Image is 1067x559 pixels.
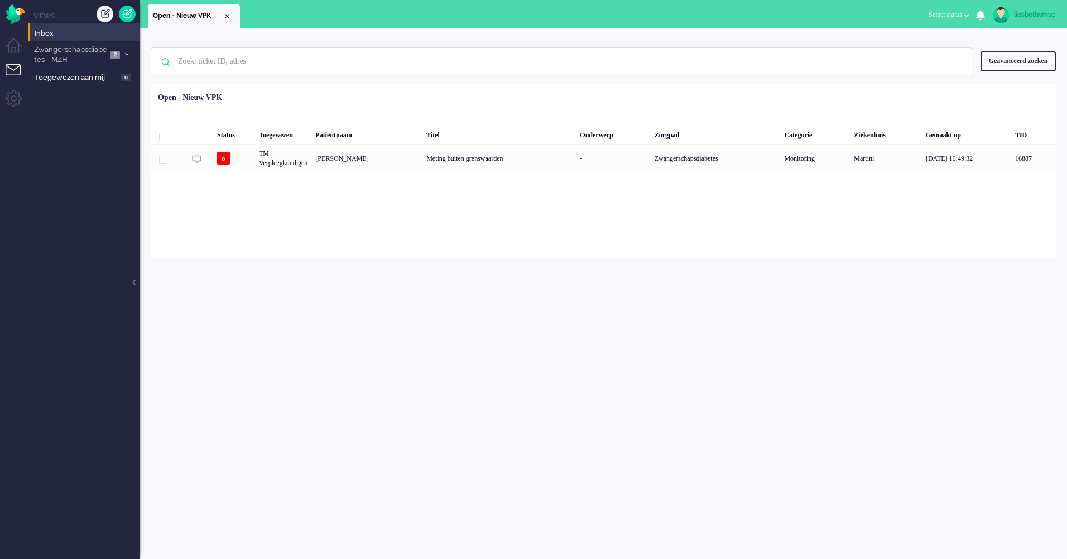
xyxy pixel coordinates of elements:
img: ic-search-icon.svg [151,48,180,77]
img: avatar [993,7,1010,23]
li: Select status [922,3,976,28]
div: Creëer ticket [97,6,113,22]
img: flow_omnibird.svg [6,4,25,24]
div: Titel [422,122,576,144]
div: Zorgpad [651,122,781,144]
div: Geavanceerd zoeken [981,51,1056,71]
div: Gemaakt op [922,122,1011,144]
div: Martini [850,144,922,172]
div: Ziekenhuis [850,122,922,144]
a: liesbethvmsc [991,7,1056,23]
div: Status [213,122,255,144]
div: Monitoring [780,144,850,172]
a: Quick Ticket [119,6,136,22]
div: [DATE] 16:49:32 [922,144,1011,172]
a: Toegewezen aan mij 0 [32,71,140,83]
span: 2 [110,51,120,59]
li: Dashboard menu [6,38,31,63]
li: Tickets menu [6,64,31,89]
li: View [148,4,240,28]
div: TM Verpleegkundigen [255,144,311,172]
span: o [217,152,230,165]
div: Close tab [223,12,232,21]
li: Views [33,11,140,21]
input: Zoek: ticket ID, adres [170,48,957,75]
div: Toegewezen [255,122,311,144]
div: Open - Nieuw VPK [158,92,222,103]
span: Inbox [35,28,140,39]
div: - [576,144,650,172]
span: Zwangerschapsdiabetes - MZH [32,45,107,65]
div: Categorie [780,122,850,144]
img: ic_chat_grey.svg [192,155,201,164]
span: Open - Nieuw VPK [153,11,223,21]
div: TID [1011,122,1056,144]
a: Inbox [32,27,140,39]
div: liesbethvmsc [1014,9,1056,20]
div: Patiëntnaam [311,122,422,144]
div: Onderwerp [576,122,650,144]
div: [PERSON_NAME] [311,144,422,172]
span: 0 [121,74,131,82]
div: Meting buiten grenswaarden [422,144,576,172]
div: 16887 [151,144,1056,172]
button: Select status [922,7,976,23]
a: Omnidesk [6,7,25,16]
div: 16887 [1011,144,1056,172]
div: Zwangerschapsdiabetes [651,144,781,172]
span: Select status [929,11,962,18]
li: Admin menu [6,90,31,115]
span: Toegewezen aan mij [35,73,118,83]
